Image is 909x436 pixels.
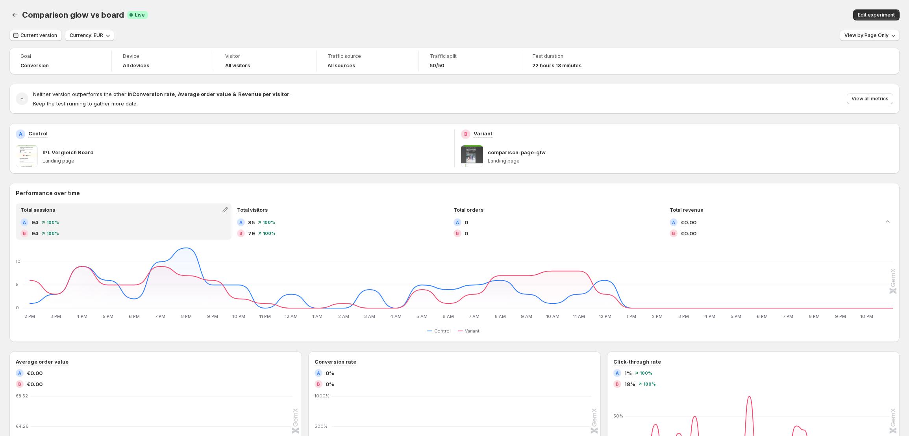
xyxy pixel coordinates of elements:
[465,218,468,226] span: 0
[573,314,585,319] text: 11 AM
[853,9,900,20] button: Edit experiment
[613,358,661,366] h3: Click-through rate
[16,358,68,366] h3: Average order value
[18,371,21,375] h2: A
[46,220,59,225] span: 100 %
[76,314,87,319] text: 4 PM
[239,231,243,236] h2: B
[20,53,100,59] span: Goal
[390,314,402,319] text: 4 AM
[643,382,656,386] span: 100 %
[616,382,619,386] h2: B
[16,259,20,264] text: 10
[430,53,510,59] span: Traffic split
[16,393,28,399] text: €8.52
[640,371,652,375] span: 100 %
[237,207,268,213] span: Total visitors
[454,207,483,213] span: Total orders
[328,52,407,70] a: Traffic sourceAll sources
[70,32,103,39] span: Currency: EUR
[65,30,114,41] button: Currency: EUR
[27,380,43,388] span: €0.00
[33,91,291,97] span: Neither version outperforms the other in .
[704,314,715,319] text: 4 PM
[809,314,820,319] text: 8 PM
[20,52,100,70] a: GoalConversion
[338,314,349,319] text: 2 AM
[783,314,793,319] text: 7 PM
[624,380,635,388] span: 18%
[132,91,175,97] strong: Conversion rate
[317,371,320,375] h2: A
[23,231,26,236] h2: B
[626,314,636,319] text: 1 PM
[624,369,632,377] span: 1%
[19,131,22,137] h2: A
[315,423,328,429] text: 500%
[181,314,192,319] text: 8 PM
[465,229,468,237] span: 0
[456,231,459,236] h2: B
[328,53,407,59] span: Traffic source
[672,220,675,225] h2: A
[123,52,203,70] a: DeviceAll devices
[532,53,613,59] span: Test duration
[175,91,176,97] strong: ,
[135,12,145,18] span: Live
[882,409,901,428] iframe: Intercom live chat
[599,314,611,319] text: 12 PM
[178,91,231,97] strong: Average order value
[238,91,289,97] strong: Revenue per visitor
[16,423,29,429] text: €4.26
[442,314,454,319] text: 6 AM
[263,220,275,225] span: 100 %
[285,314,298,319] text: 12 AM
[225,63,250,69] h4: All visitors
[43,148,94,156] p: IPL Vergleich Board
[207,314,218,319] text: 9 PM
[681,218,696,226] span: €0.00
[43,158,448,164] p: Landing page
[757,314,768,319] text: 6 PM
[681,229,696,237] span: €0.00
[16,145,38,167] img: IPL Vergleich Board
[844,32,889,39] span: View by: Page Only
[847,93,893,104] button: View all metrics
[840,30,900,41] button: View by:Page Only
[328,63,355,69] h4: All sources
[464,131,467,137] h2: B
[430,63,444,69] span: 50/50
[225,53,305,59] span: Visitor
[474,129,492,137] p: Variant
[16,305,19,310] text: 0
[427,326,454,336] button: Control
[469,314,479,319] text: 7 AM
[326,369,334,377] span: 0%
[652,314,663,319] text: 2 PM
[882,216,893,227] button: Collapse chart
[9,9,20,20] button: Back
[155,314,165,319] text: 7 PM
[20,32,57,39] span: Current version
[232,314,245,319] text: 10 PM
[488,148,546,156] p: comparison-page-glw
[532,52,613,70] a: Test duration22 hours 18 minutes
[430,52,510,70] a: Traffic split50/50
[465,328,479,334] span: Variant
[22,10,124,20] span: Comparison glow vs board
[456,220,459,225] h2: A
[417,314,428,319] text: 5 AM
[672,231,675,236] h2: B
[33,100,138,107] span: Keep the test running to gather more data.
[835,314,846,319] text: 9 PM
[670,207,704,213] span: Total revenue
[546,314,559,319] text: 10 AM
[16,189,893,197] h2: Performance over time
[239,220,243,225] h2: A
[46,231,59,236] span: 100 %
[129,314,140,319] text: 6 PM
[858,12,895,18] span: Edit experiment
[613,413,623,419] text: 50%
[263,231,276,236] span: 100 %
[488,158,893,164] p: Landing page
